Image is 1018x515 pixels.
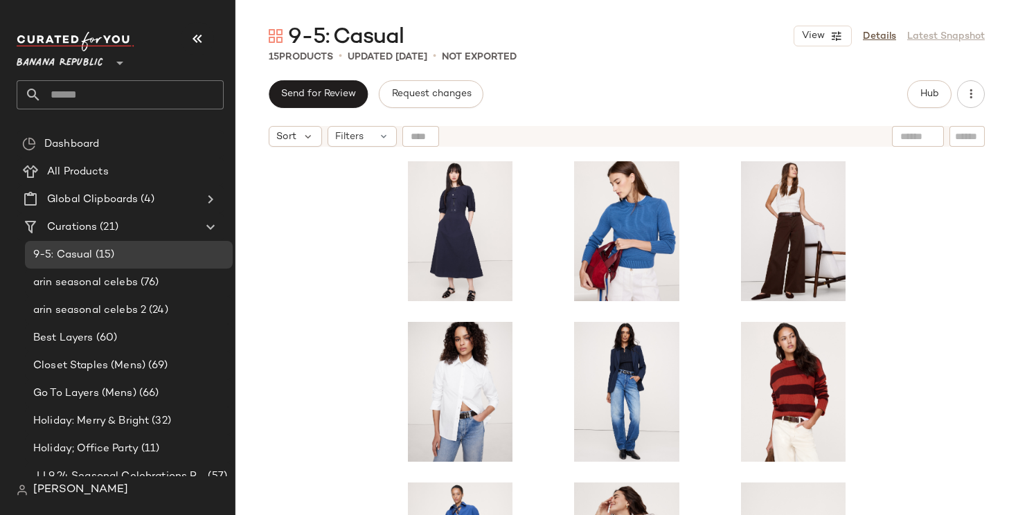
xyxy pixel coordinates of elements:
span: (76) [138,275,159,291]
span: Hub [920,89,939,100]
img: cn59782279.jpg [391,161,530,301]
span: Go To Layers (Mens) [33,386,136,401]
span: Request changes [391,89,471,100]
img: svg%3e [17,485,28,496]
span: Banana Republic [17,47,103,72]
span: • [339,48,342,65]
span: (24) [146,302,168,318]
a: Details [863,29,896,44]
img: svg%3e [269,29,283,43]
span: Dashboard [44,136,99,152]
span: Send for Review [280,89,356,100]
span: • [433,48,436,65]
span: [PERSON_NAME] [33,482,128,498]
span: Closet Staples (Mens) [33,358,145,374]
span: Best Layers [33,330,93,346]
span: arin seasonal celebs 2 [33,302,146,318]
img: cn57169483.jpg [557,322,697,462]
span: View [801,30,825,42]
div: Products [269,50,333,64]
button: View [794,26,852,46]
span: 15 [269,52,279,62]
img: cn57993206.jpg [391,322,530,462]
span: Global Clipboards [47,192,138,208]
span: arin seasonal celebs [33,275,138,291]
span: Holiday; Office Party [33,441,139,457]
span: (69) [145,358,168,374]
span: Curations [47,219,97,235]
img: cfy_white_logo.C9jOOHJF.svg [17,32,134,51]
span: Sort [276,129,296,144]
span: (60) [93,330,118,346]
span: (11) [139,441,160,457]
span: Filters [335,129,364,144]
p: updated [DATE] [348,50,427,64]
img: cn59723430.jpg [557,161,697,301]
button: Hub [907,80,952,108]
span: (32) [149,413,171,429]
span: All Products [47,164,109,180]
span: JJ 9.24 Seasonal Celebrations Rework [33,469,205,485]
img: cn59954576.jpg [724,322,863,462]
span: (66) [136,386,159,401]
span: (21) [97,219,118,235]
span: (15) [93,247,115,263]
button: Request changes [379,80,483,108]
img: cn60153713.jpg [724,161,863,301]
span: Holiday: Merry & Bright [33,413,149,429]
img: svg%3e [22,137,36,151]
span: (57) [205,469,227,485]
span: 9-5: Casual [33,247,93,263]
button: Send for Review [269,80,368,108]
span: (4) [138,192,154,208]
span: 9-5: Casual [288,24,404,51]
p: Not Exported [442,50,517,64]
